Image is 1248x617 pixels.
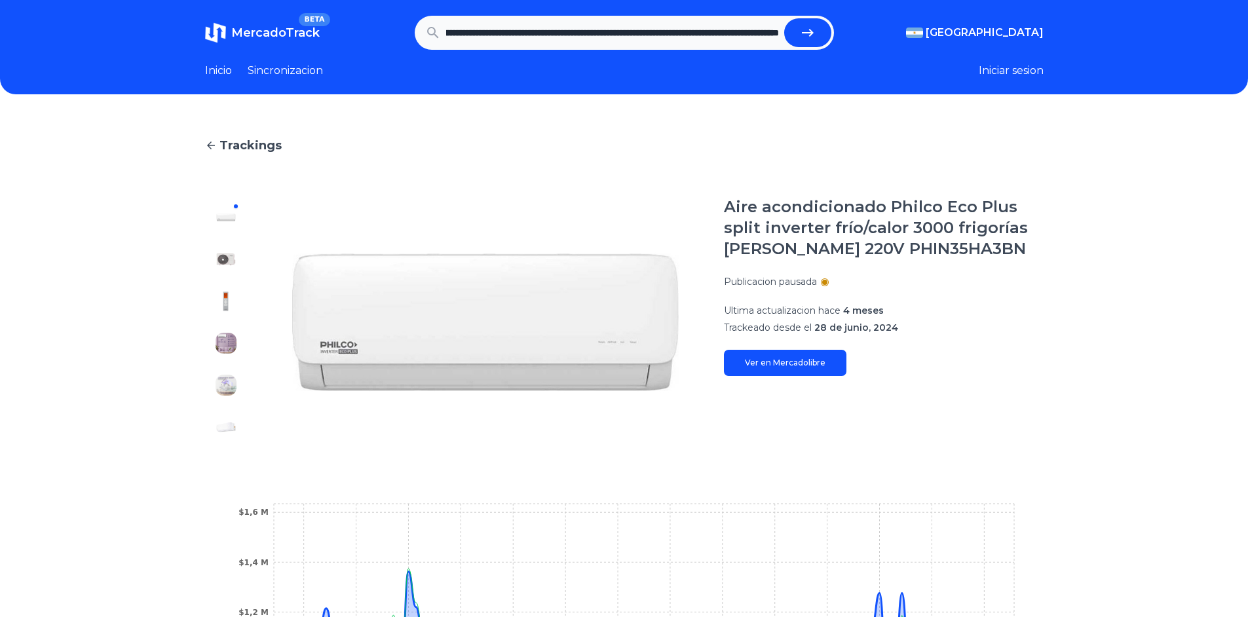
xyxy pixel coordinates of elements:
img: Aire acondicionado Philco Eco Plus split inverter frío/calor 3000 frigorías blanco 220V PHIN35HA3BN [216,249,236,270]
a: Inicio [205,63,232,79]
span: Trackeado desde el [724,322,812,333]
img: Aire acondicionado Philco Eco Plus split inverter frío/calor 3000 frigorías blanco 220V PHIN35HA3BN [273,196,698,448]
span: [GEOGRAPHIC_DATA] [926,25,1044,41]
img: Aire acondicionado Philco Eco Plus split inverter frío/calor 3000 frigorías blanco 220V PHIN35HA3BN [216,291,236,312]
span: 4 meses [843,305,884,316]
span: BETA [299,13,330,26]
span: MercadoTrack [231,26,320,40]
span: Ultima actualizacion hace [724,305,841,316]
span: Trackings [219,136,282,155]
button: [GEOGRAPHIC_DATA] [906,25,1044,41]
a: Trackings [205,136,1044,155]
a: MercadoTrackBETA [205,22,320,43]
a: Ver en Mercadolibre [724,350,846,376]
h1: Aire acondicionado Philco Eco Plus split inverter frío/calor 3000 frigorías [PERSON_NAME] 220V PH... [724,196,1044,259]
img: MercadoTrack [205,22,226,43]
img: Aire acondicionado Philco Eco Plus split inverter frío/calor 3000 frigorías blanco 220V PHIN35HA3BN [216,207,236,228]
span: 28 de junio, 2024 [814,322,898,333]
img: Argentina [906,28,923,38]
img: Aire acondicionado Philco Eco Plus split inverter frío/calor 3000 frigorías blanco 220V PHIN35HA3BN [216,375,236,396]
img: Aire acondicionado Philco Eco Plus split inverter frío/calor 3000 frigorías blanco 220V PHIN35HA3BN [216,417,236,438]
button: Iniciar sesion [979,63,1044,79]
tspan: $1,6 M [238,508,269,517]
img: Aire acondicionado Philco Eco Plus split inverter frío/calor 3000 frigorías blanco 220V PHIN35HA3BN [216,333,236,354]
p: Publicacion pausada [724,275,817,288]
tspan: $1,4 M [238,558,269,567]
tspan: $1,2 M [238,608,269,617]
a: Sincronizacion [248,63,323,79]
